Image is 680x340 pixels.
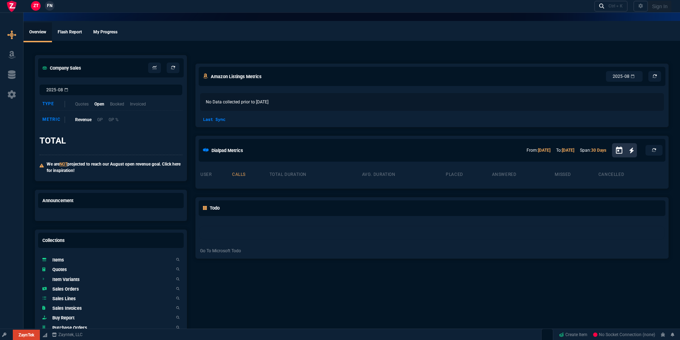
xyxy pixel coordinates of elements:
h5: Company Sales [42,65,81,71]
p: From: [527,147,550,153]
p: Span: [580,147,606,153]
a: Go To Microsoft Todo [200,248,241,254]
th: placed [445,169,491,179]
h5: Purchase Orders [52,324,87,331]
p: To: [556,147,574,153]
p: Last Sync [200,116,228,123]
span: NOT [59,162,67,167]
span: ZT [33,2,38,9]
h5: Items [52,257,64,263]
h5: Collections [42,237,65,244]
h5: Buy Report [52,314,74,321]
th: user [200,169,232,179]
th: avg. duration [362,169,445,179]
a: [DATE] [562,148,574,153]
h5: Item Variants [52,276,80,283]
th: total duration [269,169,362,179]
h5: Quotes [52,266,67,273]
p: Quotes [75,101,89,107]
a: msbcCompanyName [50,331,85,338]
p: Revenue [75,117,91,123]
p: Invoiced [130,101,146,107]
span: No Socket Connection (none) [593,332,655,337]
p: We are projected to reach our August open revenue goal. Click here for inspiration! [47,161,182,174]
p: GP [97,117,103,123]
div: Type [42,101,65,107]
h5: Announcement [42,197,73,204]
span: FN [47,2,52,9]
th: missed [554,169,598,179]
p: No Data collected prior to [DATE] [200,93,664,111]
a: [DATE] [538,148,550,153]
h5: Sales Invoices [52,305,82,312]
h3: TOTAL [40,135,66,146]
a: Create Item [556,329,590,340]
th: answered [492,169,555,179]
div: Ctrl + K [608,3,623,9]
a: My Progress [88,22,123,42]
th: cancelled [598,169,664,179]
h5: Sales Lines [52,295,76,302]
a: Overview [23,22,52,42]
h5: Sales Orders [52,286,79,292]
p: Open [94,101,104,107]
h5: Todo [203,205,220,211]
p: Booked [110,101,124,107]
h5: Amazon Listings Metrics [211,73,262,80]
h5: Dialpad Metrics [211,147,243,154]
p: GP % [109,117,119,123]
a: Flash Report [52,22,88,42]
a: 30 Days [591,148,606,153]
div: Metric [42,117,65,123]
button: Open calendar [615,145,629,156]
th: calls [232,169,269,179]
